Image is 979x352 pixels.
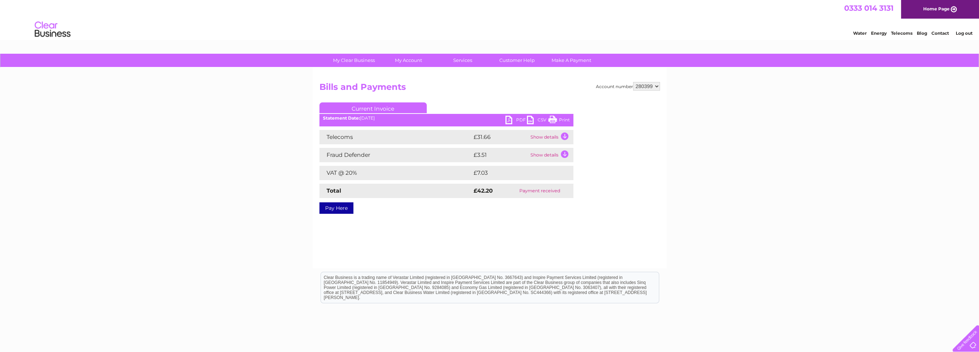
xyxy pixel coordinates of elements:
strong: £42.20 [474,187,493,194]
a: My Account [379,54,438,67]
div: Account number [596,82,660,91]
td: £3.51 [472,148,529,162]
td: Payment received [506,184,573,198]
a: My Clear Business [324,54,383,67]
a: CSV [527,116,548,126]
a: Make A Payment [542,54,601,67]
a: Log out [955,30,972,36]
td: £31.66 [472,130,529,144]
b: Statement Date: [323,115,360,121]
img: logo.png [34,19,71,40]
td: £7.03 [472,166,557,180]
a: PDF [505,116,527,126]
a: Blog [917,30,927,36]
a: Contact [931,30,949,36]
td: Show details [529,130,573,144]
td: Show details [529,148,573,162]
td: Fraud Defender [319,148,472,162]
div: Clear Business is a trading name of Verastar Limited (registered in [GEOGRAPHIC_DATA] No. 3667643... [321,4,659,35]
td: VAT @ 20% [319,166,472,180]
a: 0333 014 3131 [844,4,894,13]
div: [DATE] [319,116,573,121]
strong: Total [327,187,341,194]
a: Pay Here [319,202,353,214]
a: Print [548,116,570,126]
a: Customer Help [488,54,547,67]
a: Current Invoice [319,102,427,113]
a: Telecoms [891,30,912,36]
h2: Bills and Payments [319,82,660,96]
a: Energy [871,30,887,36]
td: Telecoms [319,130,472,144]
a: Water [853,30,867,36]
a: Services [433,54,492,67]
